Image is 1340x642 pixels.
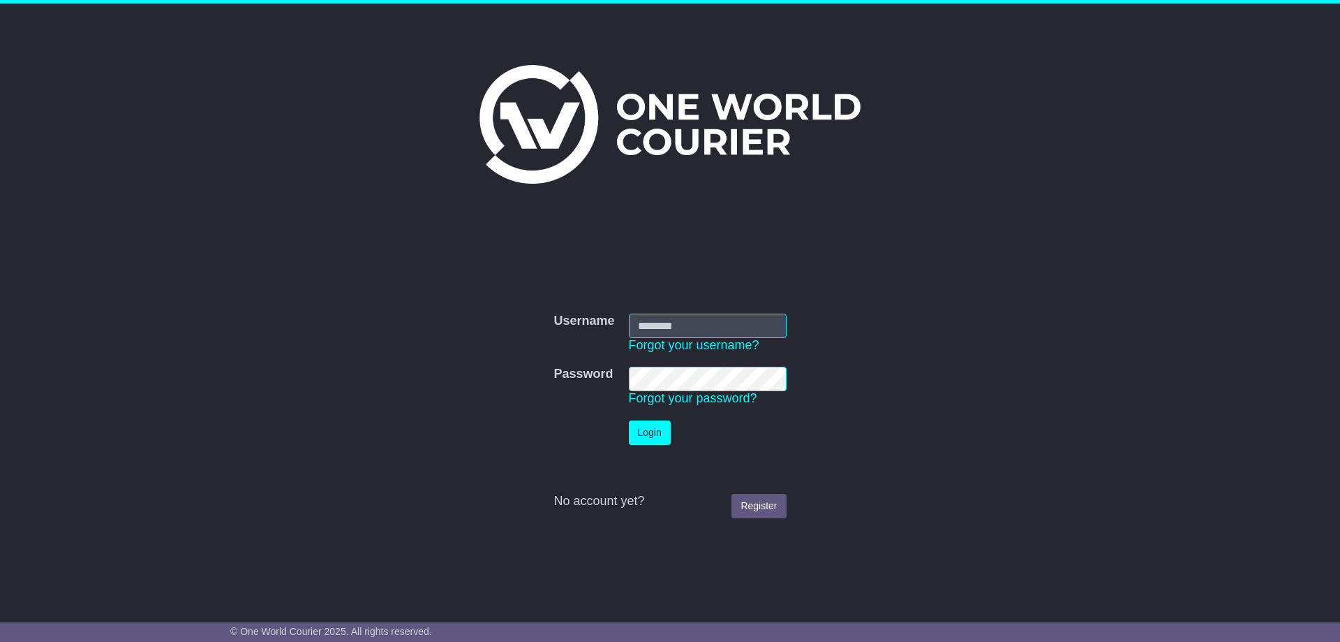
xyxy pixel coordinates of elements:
a: Forgot your password? [629,391,757,405]
span: © One World Courier 2025. All rights reserved. [230,626,432,637]
a: Register [731,494,786,518]
a: Forgot your username? [629,338,759,352]
label: Username [553,314,614,329]
label: Password [553,367,613,382]
button: Login [629,421,671,445]
img: One World [479,65,861,184]
div: No account yet? [553,494,786,509]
